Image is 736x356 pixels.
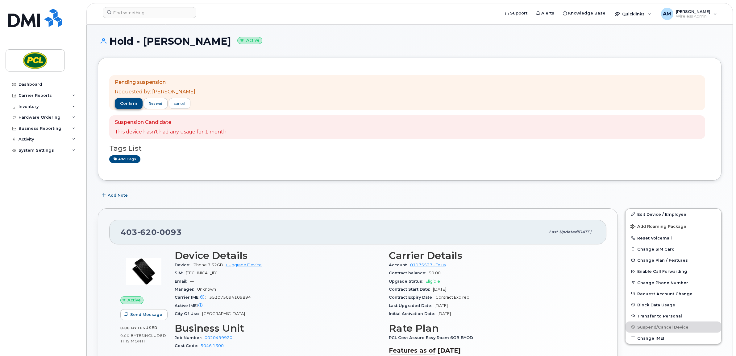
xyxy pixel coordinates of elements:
[637,325,688,329] span: Suspend/Cancel Device
[637,258,688,263] span: Change Plan / Features
[149,101,162,106] span: resend
[637,269,687,274] span: Enable Call Forwarding
[175,295,209,300] span: Carrier IMEI
[186,271,218,275] span: [TECHNICAL_ID]
[626,232,721,243] button: Reset Voicemail
[115,129,227,136] p: This device hasn't had any usage for 1 month
[389,311,438,316] span: Initial Activation Date
[98,36,721,47] h1: Hold - [PERSON_NAME]
[121,227,182,237] span: 403
[389,279,426,284] span: Upgrade Status
[205,335,232,340] a: 0020499920
[137,227,157,237] span: 620
[435,295,469,300] span: Contract Expired
[389,271,429,275] span: Contract balance
[175,343,201,348] span: Cost Code
[549,230,577,234] span: Last updated
[175,303,207,308] span: Active IMEI
[226,263,262,267] a: + Upgrade Device
[120,326,145,330] span: 0.00 Bytes
[201,343,224,348] a: 5046.1300
[175,279,190,284] span: Email
[115,79,195,86] p: Pending suspension
[389,323,596,334] h3: Rate Plan
[626,299,721,310] button: Block Data Usage
[389,295,435,300] span: Contract Expiry Date
[127,297,141,303] span: Active
[175,323,381,334] h3: Business Unit
[626,255,721,266] button: Change Plan / Features
[202,311,245,316] span: [GEOGRAPHIC_DATA]
[389,287,433,292] span: Contract Start Date
[175,311,202,316] span: City Of Use
[175,271,186,275] span: SIM
[175,250,381,261] h3: Device Details
[174,101,185,106] div: cancel
[626,220,721,232] button: Add Roaming Package
[389,303,435,308] span: Last Upgraded Date
[120,333,144,338] span: 0.00 Bytes
[389,347,596,354] h3: Features as of [DATE]
[435,303,448,308] span: [DATE]
[426,279,440,284] span: Eligible
[108,192,128,198] span: Add Note
[109,155,140,163] a: Add tags
[389,250,596,261] h3: Carrier Details
[626,333,721,344] button: Change IMEI
[630,224,686,230] span: Add Roaming Package
[433,287,446,292] span: [DATE]
[120,101,137,106] span: confirm
[193,263,223,267] span: iPhone 7 32GB
[626,321,721,333] button: Suspend/Cancel Device
[157,227,182,237] span: 0093
[98,190,133,201] button: Add Note
[626,209,721,220] a: Edit Device / Employee
[197,287,216,292] span: Unknown
[626,310,721,321] button: Transfer to Personal
[190,279,194,284] span: —
[175,263,193,267] span: Device
[209,295,251,300] span: 353075094109894
[389,335,476,340] span: PCL Cost Assure Easy Roam 6GB BYOD
[145,325,158,330] span: used
[169,98,190,109] a: cancel
[389,263,410,267] span: Account
[626,243,721,255] button: Change SIM Card
[207,303,211,308] span: —
[577,230,591,234] span: [DATE]
[410,263,446,267] a: 01175527 - Telus
[175,287,197,292] span: Manager
[115,98,143,109] button: confirm
[438,311,451,316] span: [DATE]
[175,335,205,340] span: Job Number
[115,119,227,126] p: Suspension Candidate
[626,266,721,277] button: Enable Call Forwarding
[237,37,262,44] small: Active
[125,253,162,290] img: image20231002-4137094-1b05r3v.jpeg
[626,277,721,288] button: Change Phone Number
[429,271,441,275] span: $0.00
[626,288,721,299] button: Request Account Change
[144,98,168,109] button: resend
[120,309,168,320] button: Send Message
[130,312,162,317] span: Send Message
[115,88,195,96] p: Requested by: [PERSON_NAME]
[109,145,710,152] h3: Tags List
